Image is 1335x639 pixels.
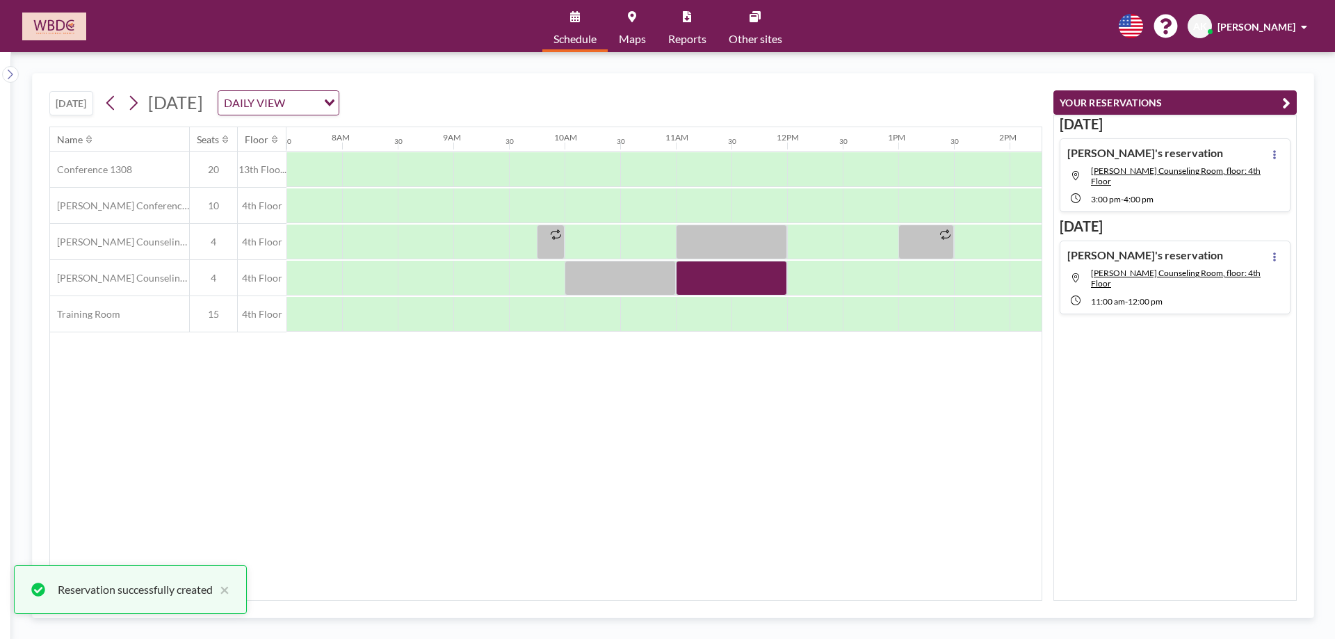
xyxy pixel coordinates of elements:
[1060,115,1290,133] h3: [DATE]
[1124,194,1154,204] span: 4:00 PM
[283,137,291,146] div: 30
[999,132,1017,143] div: 2PM
[839,137,848,146] div: 30
[443,132,461,143] div: 9AM
[238,272,286,284] span: 4th Floor
[729,33,782,45] span: Other sites
[1125,296,1128,307] span: -
[950,137,959,146] div: 30
[238,236,286,248] span: 4th Floor
[50,163,132,176] span: Conference 1308
[728,137,736,146] div: 30
[1217,21,1295,33] span: [PERSON_NAME]
[1121,194,1124,204] span: -
[221,94,288,112] span: DAILY VIEW
[619,33,646,45] span: Maps
[1060,218,1290,235] h3: [DATE]
[58,581,213,598] div: Reservation successfully created
[218,91,339,115] div: Search for option
[49,91,93,115] button: [DATE]
[190,308,237,321] span: 15
[394,137,403,146] div: 30
[668,33,706,45] span: Reports
[617,137,625,146] div: 30
[1091,268,1261,289] span: Serlin Counseling Room, floor: 4th Floor
[1091,296,1125,307] span: 11:00 AM
[238,163,286,176] span: 13th Floo...
[553,33,597,45] span: Schedule
[505,137,514,146] div: 30
[245,134,268,146] div: Floor
[332,132,350,143] div: 8AM
[1067,248,1223,262] h4: [PERSON_NAME]'s reservation
[888,132,905,143] div: 1PM
[238,200,286,212] span: 4th Floor
[50,272,189,284] span: [PERSON_NAME] Counseling Room
[190,200,237,212] span: 10
[190,272,237,284] span: 4
[289,94,316,112] input: Search for option
[1053,90,1297,115] button: YOUR RESERVATIONS
[50,308,120,321] span: Training Room
[148,92,203,113] span: [DATE]
[57,134,83,146] div: Name
[1128,296,1163,307] span: 12:00 PM
[50,236,189,248] span: [PERSON_NAME] Counseling Room
[197,134,219,146] div: Seats
[238,308,286,321] span: 4th Floor
[777,132,799,143] div: 12PM
[1091,194,1121,204] span: 3:00 PM
[50,200,189,212] span: [PERSON_NAME] Conference Room
[213,581,229,598] button: close
[665,132,688,143] div: 11AM
[1067,146,1223,160] h4: [PERSON_NAME]'s reservation
[1091,165,1261,186] span: Serlin Counseling Room, floor: 4th Floor
[1193,20,1207,33] span: AK
[190,163,237,176] span: 20
[22,13,86,40] img: organization-logo
[554,132,577,143] div: 10AM
[190,236,237,248] span: 4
